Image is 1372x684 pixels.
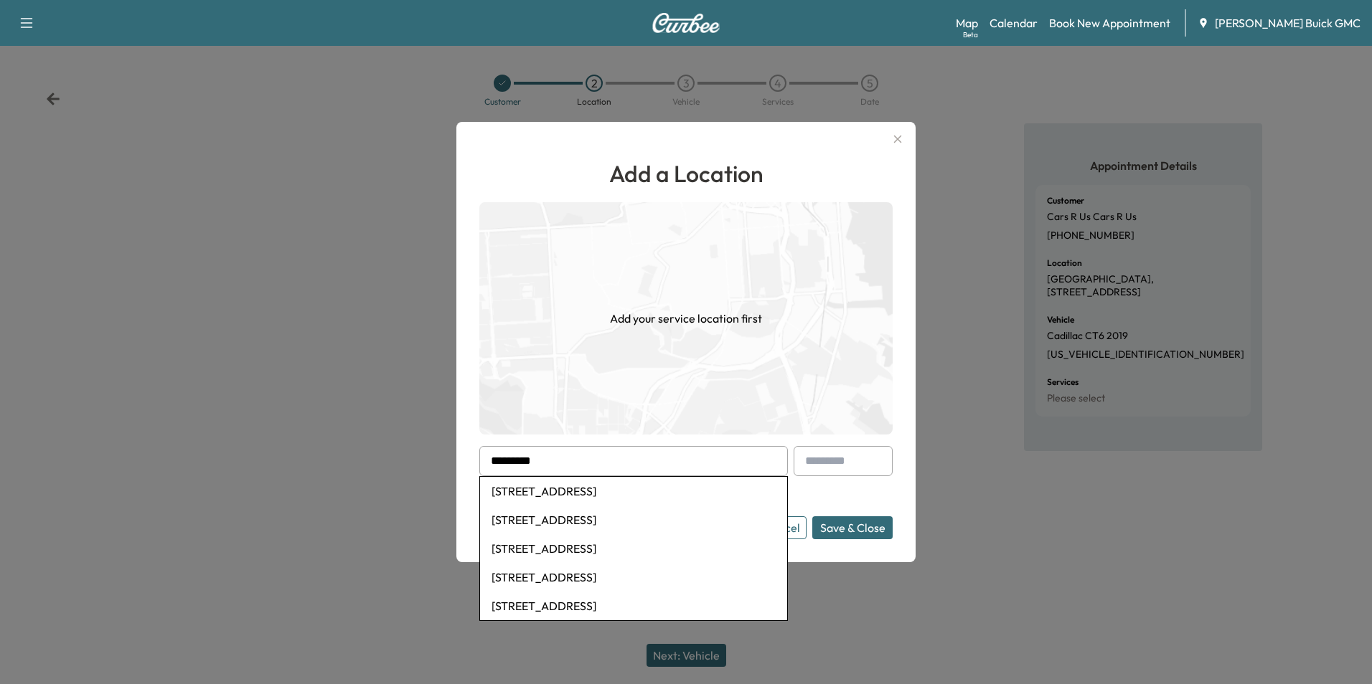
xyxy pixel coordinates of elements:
img: empty-map-CL6vilOE.png [479,202,893,434]
img: Curbee Logo [652,13,720,33]
a: MapBeta [956,14,978,32]
button: Save & Close [812,516,893,539]
li: [STREET_ADDRESS] [480,563,787,592]
li: [STREET_ADDRESS] [480,477,787,505]
span: [PERSON_NAME] Buick GMC [1215,14,1361,32]
h1: Add your service location first [610,310,762,327]
a: Calendar [990,14,1038,32]
a: Book New Appointment [1049,14,1170,32]
li: [STREET_ADDRESS] [480,592,787,620]
li: [STREET_ADDRESS] [480,505,787,534]
div: Beta [963,29,978,40]
h1: Add a Location [479,156,893,191]
li: [STREET_ADDRESS] [480,534,787,563]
